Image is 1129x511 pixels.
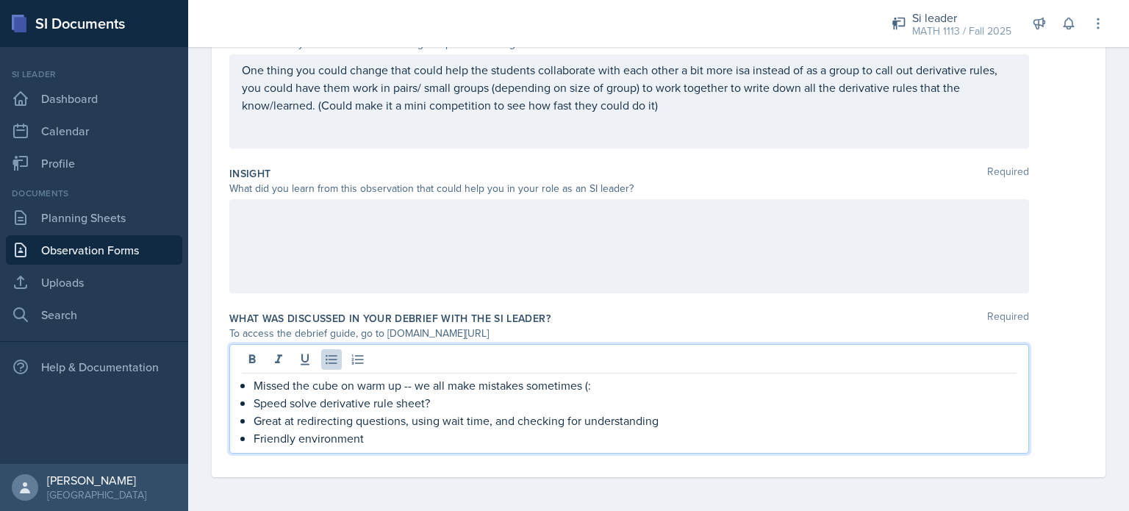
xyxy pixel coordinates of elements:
p: Missed the cube on warm up -- we all make mistakes sometimes (: [254,376,1017,394]
a: Search [6,300,182,329]
label: What was discussed in your debrief with the SI Leader? [229,311,551,326]
span: Required [987,166,1029,181]
a: Profile [6,149,182,178]
p: Friendly environment [254,429,1017,447]
div: Help & Documentation [6,352,182,382]
p: Speed solve derivative rule sheet? [254,394,1017,412]
a: Calendar [6,116,182,146]
p: One thing you could change that could help the students collaborate with each other a bit more is... [242,61,1017,114]
div: Si leader [912,9,1011,26]
div: MATH 1113 / Fall 2025 [912,24,1011,39]
div: Documents [6,187,182,200]
div: [PERSON_NAME] [47,473,146,487]
div: Si leader [6,68,182,81]
div: What did you learn from this observation that could help you in your role as an SI leader? [229,181,1029,196]
label: Insight [229,166,270,181]
a: Uploads [6,268,182,297]
span: Required [987,311,1029,326]
div: To access the debrief guide, go to [DOMAIN_NAME][URL] [229,326,1029,341]
a: Dashboard [6,84,182,113]
a: Planning Sheets [6,203,182,232]
div: [GEOGRAPHIC_DATA] [47,487,146,502]
p: Great at redirecting questions, using wait time, and checking for understanding [254,412,1017,429]
a: Observation Forms [6,235,182,265]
